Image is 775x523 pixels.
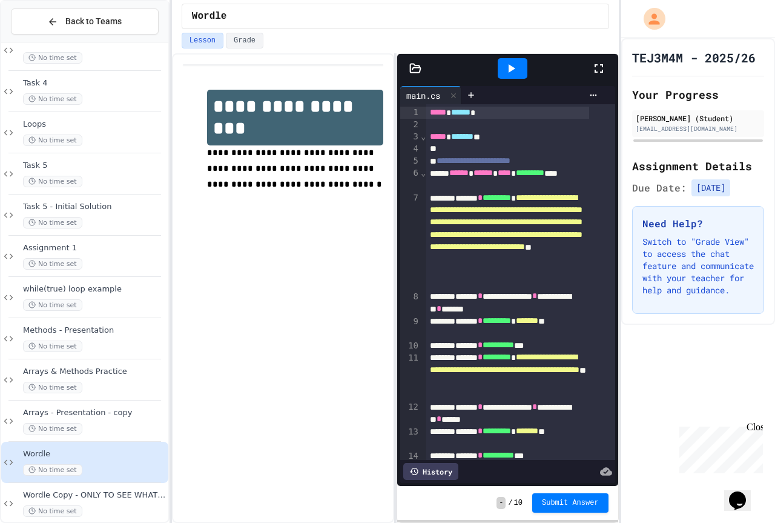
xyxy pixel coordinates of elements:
span: No time set [23,423,82,435]
div: 4 [400,143,420,155]
div: My Account [631,5,668,33]
div: 3 [400,131,420,143]
span: Loops [23,119,166,130]
span: - [496,497,506,509]
div: 8 [400,291,420,316]
button: Lesson [182,33,223,48]
iframe: chat widget [724,475,763,511]
span: Wordle Copy - ONLY TO SEE WHAT IT LOOKED LIKE AT THE START [23,490,166,501]
div: [EMAIL_ADDRESS][DOMAIN_NAME] [636,124,760,133]
div: 13 [400,426,420,450]
div: main.cs [400,89,446,102]
div: 1 [400,107,420,119]
span: Due Date: [632,181,687,195]
span: No time set [23,217,82,228]
div: 6 [400,167,420,192]
h3: Need Help? [642,216,754,231]
span: Fold line [420,168,426,178]
button: Back to Teams [11,8,159,35]
div: 12 [400,401,420,426]
div: 9 [400,316,420,340]
span: [DATE] [691,179,730,196]
span: Wordle [192,9,227,24]
span: Task 5 [23,161,166,171]
div: 2 [400,119,420,131]
span: No time set [23,505,82,517]
div: 5 [400,155,420,167]
p: Switch to "Grade View" to access the chat feature and communicate with your teacher for help and ... [642,236,754,296]
div: History [403,463,458,480]
span: Assignment 1 [23,243,166,253]
div: 11 [400,352,420,401]
iframe: chat widget [674,422,763,473]
button: Submit Answer [532,493,608,513]
div: [PERSON_NAME] (Student) [636,113,760,124]
span: Wordle [23,449,166,459]
span: Arrays - Presentation - copy [23,408,166,418]
div: Chat with us now!Close [5,5,84,77]
span: No time set [23,258,82,270]
span: while(true) loop example [23,284,166,295]
span: / [508,498,512,508]
span: Task 4 [23,78,166,88]
span: No time set [23,93,82,105]
span: Back to Teams [65,15,122,28]
span: No time set [23,299,82,311]
button: Grade [226,33,263,48]
span: No time set [23,52,82,64]
span: No time set [23,176,82,187]
span: Fold line [420,132,426,141]
span: No time set [23,464,82,476]
span: No time set [23,135,82,146]
span: Submit Answer [542,498,599,508]
h1: TEJ3M4M - 2025/26 [632,49,756,66]
span: Methods - Presentation [23,325,166,336]
h2: Assignment Details [632,158,764,175]
span: 10 [514,498,523,508]
span: No time set [23,341,82,352]
h2: Your Progress [632,86,764,103]
div: 7 [400,192,420,291]
div: main.cs [400,86,461,104]
span: Task 5 - Initial Solution [23,202,166,212]
div: 14 [400,450,420,462]
span: No time set [23,382,82,393]
span: Arrays & Methods Practice [23,367,166,377]
div: 10 [400,340,420,352]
